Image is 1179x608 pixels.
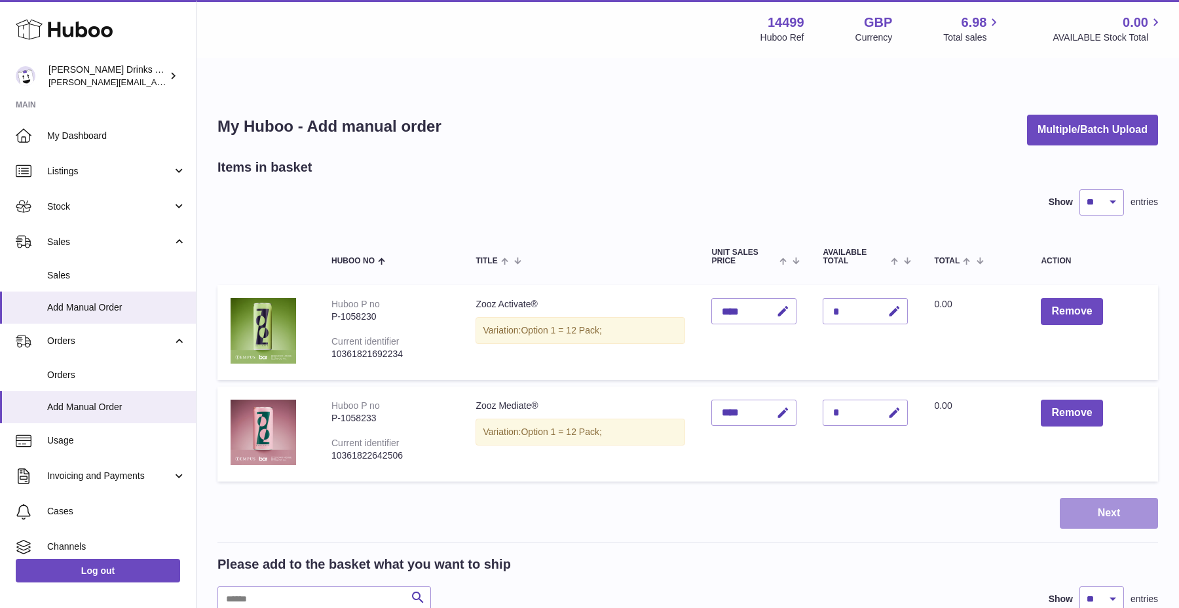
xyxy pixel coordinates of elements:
[768,14,804,31] strong: 14499
[16,559,180,582] a: Log out
[47,470,172,482] span: Invoicing and Payments
[1123,14,1148,31] span: 0.00
[331,257,375,265] span: Huboo no
[760,31,804,44] div: Huboo Ref
[47,505,186,518] span: Cases
[962,14,987,31] span: 6.98
[1041,298,1102,325] button: Remove
[48,64,166,88] div: [PERSON_NAME] Drinks LTD (t/a Zooz)
[462,285,698,380] td: Zooz Activate®
[823,248,888,265] span: AVAILABLE Total
[855,31,893,44] div: Currency
[217,556,511,573] h2: Please add to the basket what you want to ship
[47,236,172,248] span: Sales
[476,419,685,446] div: Variation:
[1131,593,1158,605] span: entries
[47,335,172,347] span: Orders
[47,434,186,447] span: Usage
[47,200,172,213] span: Stock
[1131,196,1158,208] span: entries
[1053,31,1163,44] span: AVAILABLE Stock Total
[943,14,1001,44] a: 6.98 Total sales
[476,317,685,344] div: Variation:
[462,387,698,482] td: Zooz Mediate®
[48,77,263,87] span: [PERSON_NAME][EMAIL_ADDRESS][DOMAIN_NAME]
[476,257,497,265] span: Title
[934,400,952,411] span: 0.00
[47,541,186,553] span: Channels
[943,31,1001,44] span: Total sales
[47,130,186,142] span: My Dashboard
[331,412,449,425] div: P-1058233
[47,301,186,314] span: Add Manual Order
[711,248,776,265] span: Unit Sales Price
[1060,498,1158,529] button: Next
[331,438,400,448] div: Current identifier
[231,400,296,465] img: Zooz Mediate®
[934,299,952,309] span: 0.00
[521,427,601,437] span: Option 1 = 12 Pack;
[1053,14,1163,44] a: 0.00 AVAILABLE Stock Total
[331,311,449,323] div: P-1058230
[1049,196,1073,208] label: Show
[47,165,172,178] span: Listings
[1027,115,1158,145] button: Multiple/Batch Upload
[1049,593,1073,605] label: Show
[1041,400,1102,427] button: Remove
[16,66,35,86] img: daniel@zoosdrinks.com
[521,325,601,335] span: Option 1 = 12 Pack;
[331,336,400,347] div: Current identifier
[47,369,186,381] span: Orders
[47,401,186,413] span: Add Manual Order
[864,14,892,31] strong: GBP
[331,449,449,462] div: 10361822642506
[331,348,449,360] div: 10361821692234
[217,159,312,176] h2: Items in basket
[47,269,186,282] span: Sales
[1041,257,1145,265] div: Action
[217,116,441,137] h1: My Huboo - Add manual order
[331,400,380,411] div: Huboo P no
[934,257,960,265] span: Total
[231,298,296,364] img: Zooz Activate®
[331,299,380,309] div: Huboo P no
